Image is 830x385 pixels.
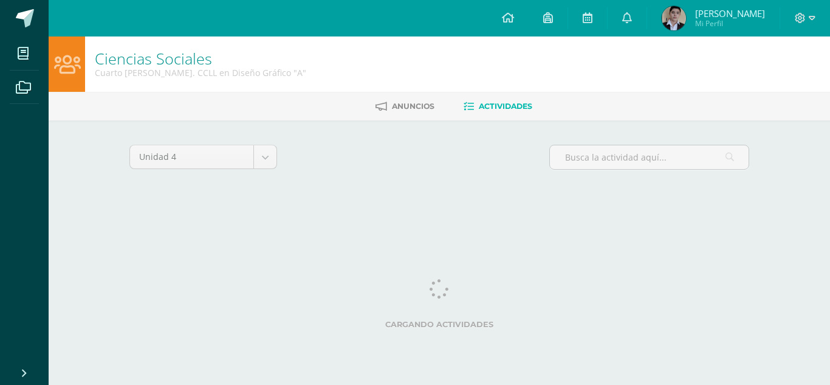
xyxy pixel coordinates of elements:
span: Actividades [479,102,532,111]
span: Anuncios [392,102,434,111]
a: Unidad 4 [130,145,276,168]
h1: Ciencias Sociales [95,50,306,67]
div: Cuarto Bach. CCLL en Diseño Gráfico 'A' [95,67,306,78]
span: [PERSON_NAME] [695,7,765,19]
span: Unidad 4 [139,145,244,168]
a: Anuncios [376,97,434,116]
a: Actividades [464,97,532,116]
img: 0e897e71f3e6f6ea8e502af4794bf57e.png [662,6,686,30]
label: Cargando actividades [129,320,749,329]
a: Ciencias Sociales [95,48,212,69]
input: Busca la actividad aquí... [550,145,749,169]
span: Mi Perfil [695,18,765,29]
